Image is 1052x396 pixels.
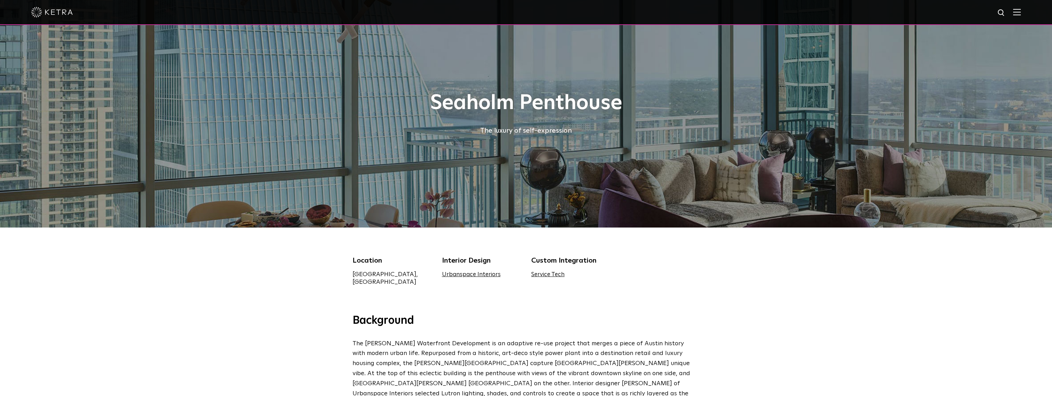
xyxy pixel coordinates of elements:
[997,9,1006,17] img: search icon
[31,7,73,17] img: ketra-logo-2019-white
[442,255,521,266] div: Interior Design
[353,271,432,286] div: [GEOGRAPHIC_DATA], [GEOGRAPHIC_DATA]
[353,314,699,328] h3: Background
[353,125,699,136] div: The luxury of self-expression
[442,272,501,278] a: Urbanspace Interiors
[531,255,610,266] div: Custom Integration
[353,255,432,266] div: Location
[531,272,565,278] a: Service Tech
[353,92,699,115] h1: Seaholm Penthouse
[1013,9,1021,15] img: Hamburger%20Nav.svg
